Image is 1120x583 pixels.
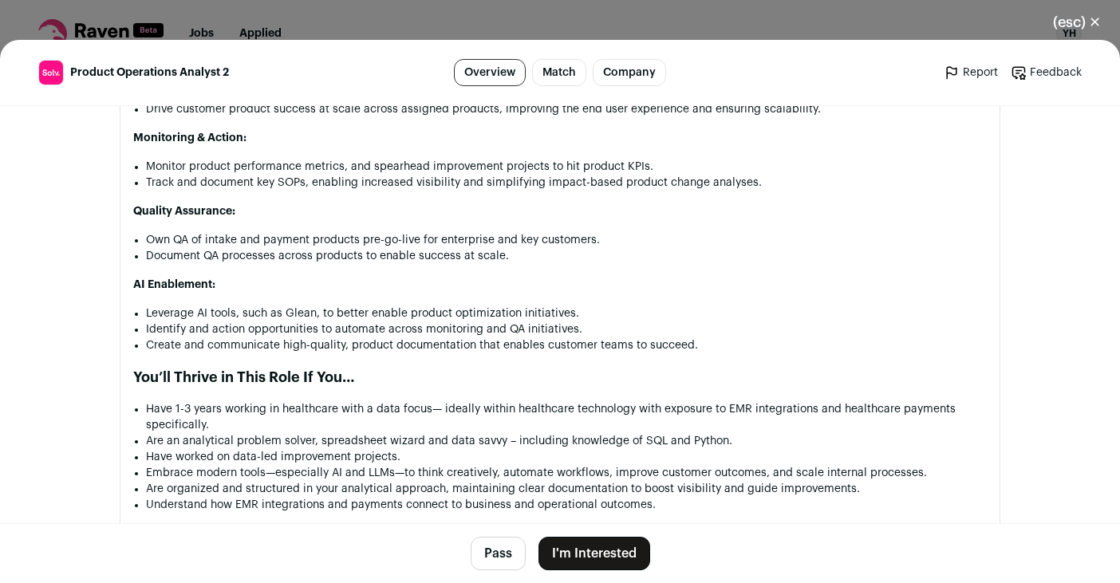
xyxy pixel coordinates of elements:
h3: AI Enablement: [133,277,987,293]
h2: You’ll Thrive in This Role If You… [133,366,987,388]
button: I'm Interested [538,537,650,570]
a: Report [944,65,998,81]
h3: Monitoring & Action: [133,130,987,146]
li: Have 1-3 years working in healthcare with a data focus— ideally within healthcare technology with... [146,401,987,433]
li: Have worked on data-led improvement projects. [146,449,987,465]
li: Document QA processes across products to enable success at scale. [146,248,987,264]
li: Track and document key SOPs, enabling increased visibility and simplifying impact-based product c... [146,175,987,191]
li: Leverage AI tools, such as Glean, to better enable product optimization initiatives. [146,305,987,321]
li: Monitor product performance metrics, and spearhead improvement projects to hit product KPIs. [146,159,987,175]
a: Company [593,59,666,86]
li: Identify and action opportunities to automate across monitoring and QA initiatives. [146,321,987,337]
a: Feedback [1011,65,1082,81]
li: Are organized and structured in your analytical approach, maintaining clear documentation to boos... [146,481,987,497]
button: Pass [471,537,526,570]
a: Match [532,59,586,86]
li: Own QA of intake and payment products pre-go-live for enterprise and key customers. [146,232,987,248]
li: Are an analytical problem solver, spreadsheet wizard and data savvy – including knowledge of SQL ... [146,433,987,449]
button: Close modal [1034,5,1120,40]
img: e42183186646a3c271c6d001d5e1dab98cb28dd5efef9217595a8cc85c13d3fd.jpg [39,61,63,85]
li: Create and communicate high-quality, product documentation that enables customer teams to succeed. [146,337,987,353]
li: Embrace modern tools—especially AI and LLMs—to think creatively, automate workflows, improve cust... [146,465,987,481]
h3: Quality Assurance: [133,203,987,219]
li: Understand how EMR integrations and payments connect to business and operational outcomes. [146,497,987,513]
a: Overview [454,59,526,86]
span: Product Operations Analyst 2 [70,65,229,81]
li: Drive customer product success at scale across assigned products, improving the end user experien... [146,101,987,117]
